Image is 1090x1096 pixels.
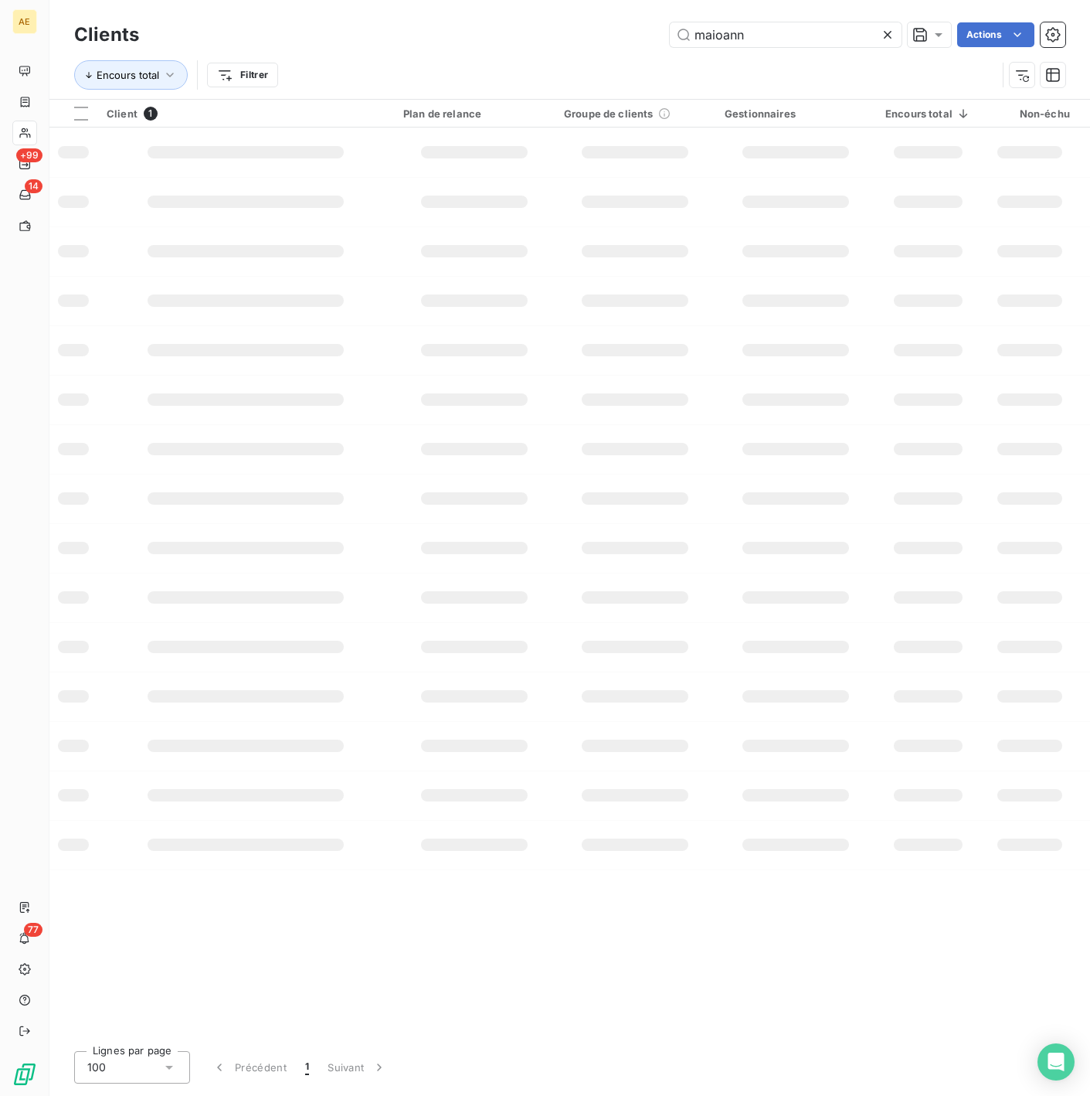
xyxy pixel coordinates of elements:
h3: Clients [74,21,139,49]
button: 1 [296,1051,318,1084]
span: 77 [24,923,42,937]
span: Groupe de clients [564,107,654,120]
div: AE [12,9,37,34]
img: Logo LeanPay [12,1062,37,1087]
span: Encours total [97,69,159,81]
span: +99 [16,148,42,162]
button: Filtrer [207,63,278,87]
span: 14 [25,179,42,193]
div: Gestionnaires [725,107,867,120]
div: Plan de relance [403,107,545,120]
span: 100 [87,1060,106,1075]
input: Rechercher [670,22,902,47]
span: 1 [305,1060,309,1075]
button: Suivant [318,1051,396,1084]
span: Client [107,107,138,120]
button: Actions [957,22,1034,47]
button: Précédent [202,1051,296,1084]
span: 1 [144,107,158,121]
button: Encours total [74,60,188,90]
div: Open Intercom Messenger [1037,1043,1075,1081]
div: Non-échu [990,107,1070,120]
div: Encours total [885,107,971,120]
